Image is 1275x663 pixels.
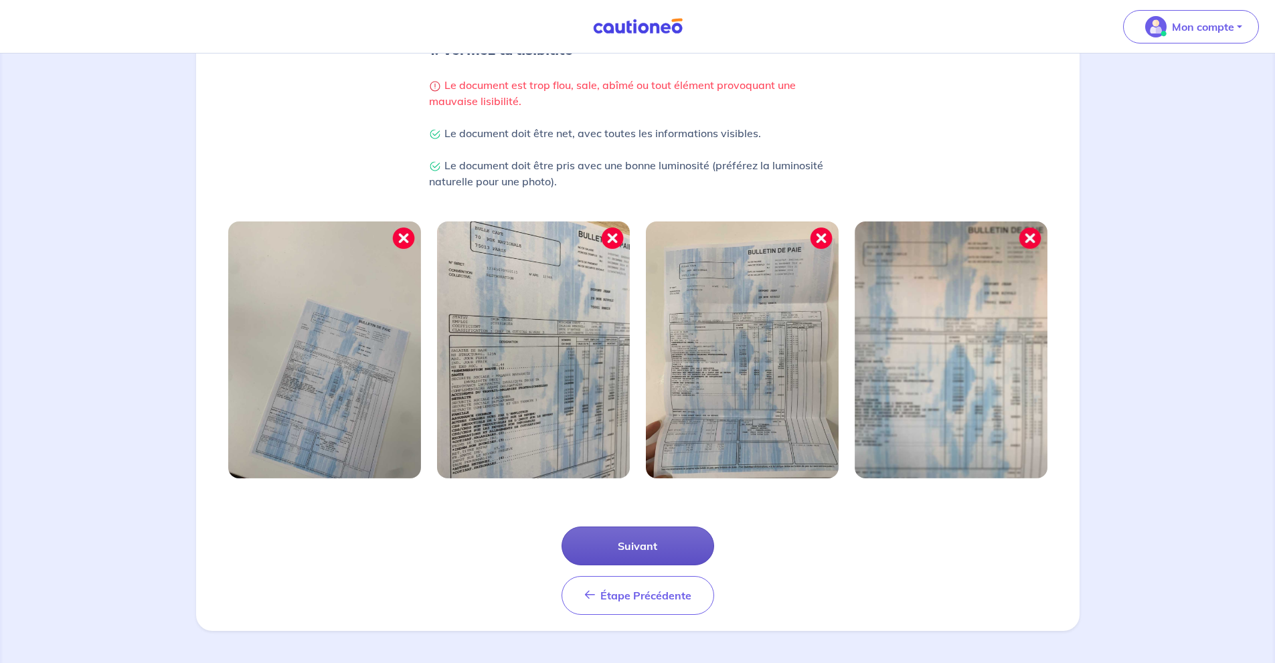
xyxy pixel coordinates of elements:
[429,80,441,92] img: Warning
[562,576,714,615] button: Étape Précédente
[1172,19,1234,35] p: Mon compte
[429,128,441,140] img: Check
[1123,10,1259,43] button: illu_account_valid_menu.svgMon compte
[429,161,441,173] img: Check
[429,125,847,189] p: Le document doit être net, avec toutes les informations visibles. Le document doit être pris avec...
[437,221,630,478] img: Image mal cadrée 2
[600,589,691,602] span: Étape Précédente
[588,18,688,35] img: Cautioneo
[562,527,714,565] button: Suivant
[855,221,1047,478] img: Image mal cadrée 4
[646,221,839,478] img: Image mal cadrée 3
[1145,16,1167,37] img: illu_account_valid_menu.svg
[429,77,847,109] p: Le document est trop flou, sale, abîmé ou tout élément provoquant une mauvaise lisibilité.
[228,221,421,478] img: Image mal cadrée 1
